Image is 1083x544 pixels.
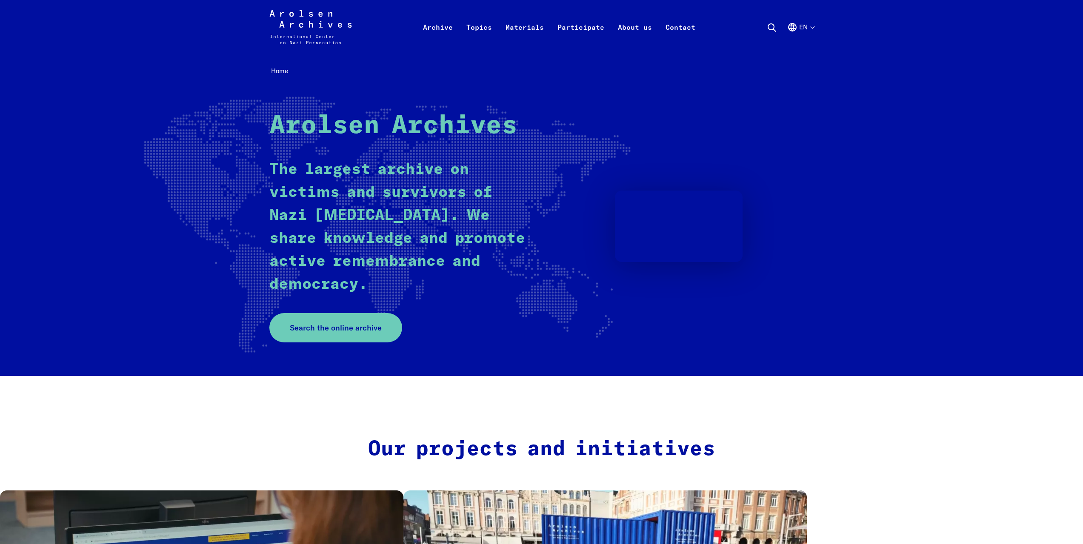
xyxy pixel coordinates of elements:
[416,20,460,54] a: Archive
[269,65,814,78] nav: Breadcrumb
[269,313,402,342] a: Search the online archive
[611,20,659,54] a: About us
[269,158,527,296] p: The largest archive on victims and survivors of Nazi [MEDICAL_DATA]. We share knowledge and promo...
[271,67,288,75] span: Home
[269,113,517,139] strong: Arolsen Archives
[499,20,551,54] a: Materials
[290,322,382,333] span: Search the online archive
[460,20,499,54] a: Topics
[416,10,702,44] nav: Primary
[551,20,611,54] a: Participate
[659,20,702,54] a: Contact
[362,437,722,462] h2: Our projects and initiatives
[787,22,814,53] button: English, language selection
